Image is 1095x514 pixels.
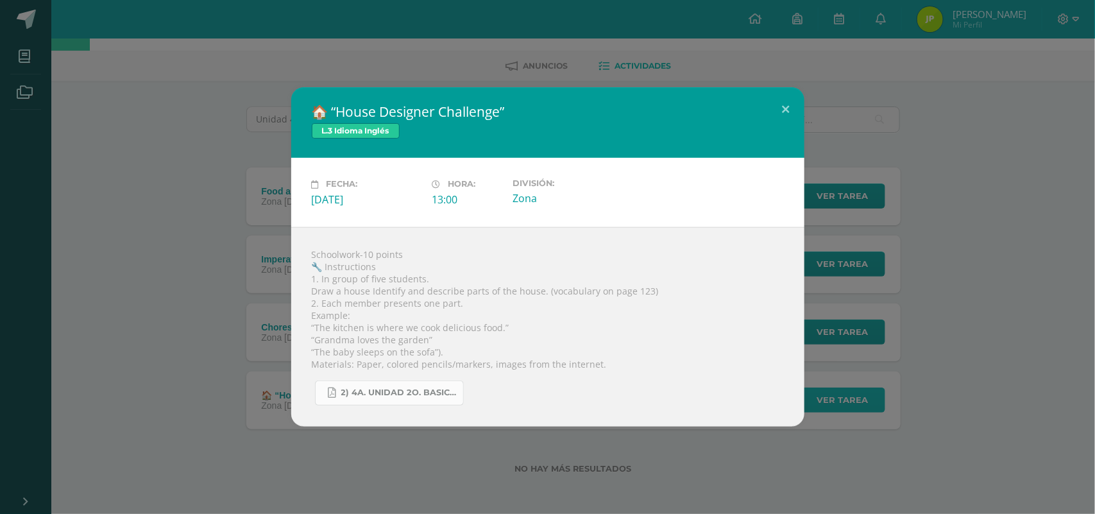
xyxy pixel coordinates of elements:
div: [DATE] [312,193,422,207]
h2: 🏠 “House Designer Challenge” [312,103,784,121]
span: 2) 4a. unidad 2o. basico trabajos.pdf [341,388,457,398]
div: 13:00 [432,193,502,207]
div: Schoolwork-10 points 🔧 Instructions 1. In group of five students. Draw a house Identify and descr... [291,227,804,427]
div: Zona [513,191,623,205]
span: L.3 Idioma Inglés [312,123,400,139]
span: Fecha: [327,180,358,189]
span: Hora: [448,180,476,189]
label: División: [513,178,623,188]
button: Close (Esc) [768,87,804,131]
a: 2) 4a. unidad 2o. basico trabajos.pdf [315,381,464,406]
